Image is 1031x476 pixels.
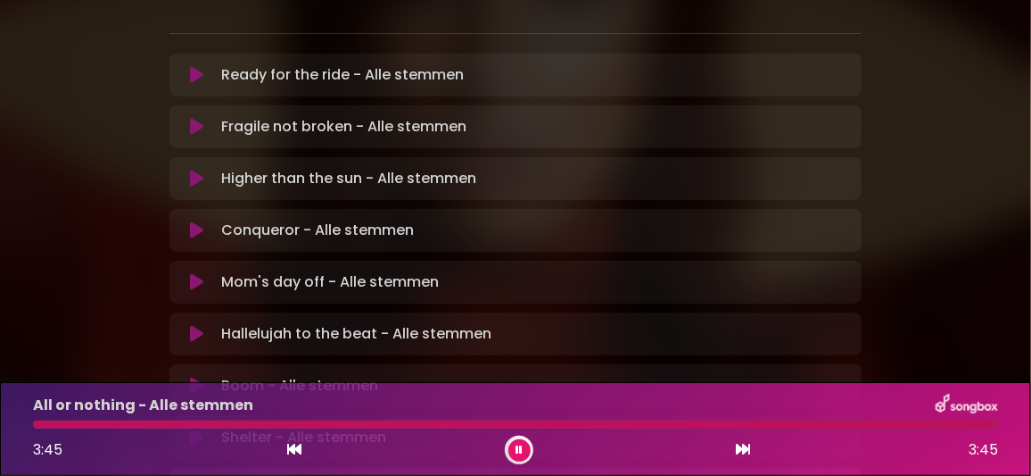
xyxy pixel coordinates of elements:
[33,439,62,460] span: 3:45
[221,375,378,397] p: Boom - Alle stemmen
[221,220,414,241] p: Conqueror - Alle stemmen
[221,116,466,138] p: Fragile not broken - Alle stemmen
[221,64,464,86] p: Ready for the ride - Alle stemmen
[221,323,491,345] p: Hallelujah to the beat - Alle stemmen
[969,439,998,461] span: 3:45
[221,271,439,293] p: Mom's day off - Alle stemmen
[936,394,998,417] img: songbox-logo-white.png
[221,168,476,189] p: Higher than the sun - Alle stemmen
[33,395,253,416] p: All or nothing - Alle stemmen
